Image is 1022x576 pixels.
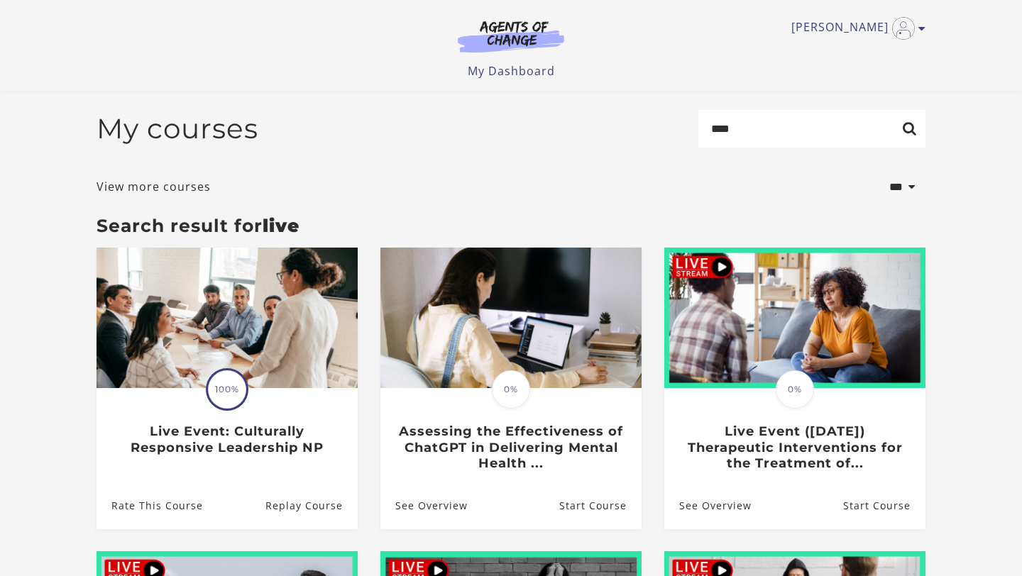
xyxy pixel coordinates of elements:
a: Live Event: Culturally Responsive Leadership NP: Rate This Course [97,482,203,528]
img: Agents of Change Logo [443,20,579,52]
span: 0% [776,370,814,409]
span: 0% [492,370,530,409]
strong: live [263,215,300,236]
span: 100% [208,370,246,409]
a: View more courses [97,178,211,195]
a: Live Event (1/23/26) Therapeutic Interventions for the Treatment of...: See Overview [664,482,752,528]
h3: Search result for [97,215,925,236]
a: Assessing the Effectiveness of ChatGPT in Delivering Mental Health ...: See Overview [380,482,468,528]
h2: My courses [97,112,258,145]
h3: Assessing the Effectiveness of ChatGPT in Delivering Mental Health ... [395,423,626,472]
h3: Live Event: Culturally Responsive Leadership NP [111,423,342,455]
a: Toggle menu [791,17,918,40]
a: Live Event: Culturally Responsive Leadership NP: Resume Course [265,482,358,528]
h3: Live Event ([DATE]) Therapeutic Interventions for the Treatment of... [679,423,910,472]
a: Live Event (1/23/26) Therapeutic Interventions for the Treatment of...: Resume Course [843,482,925,528]
a: My Dashboard [468,63,555,79]
a: Assessing the Effectiveness of ChatGPT in Delivering Mental Health ...: Resume Course [559,482,642,528]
